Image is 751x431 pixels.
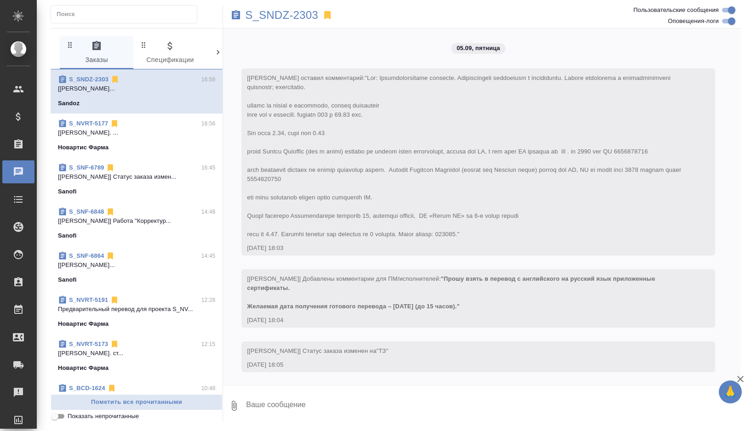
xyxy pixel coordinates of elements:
span: Пользовательские сообщения [633,6,719,15]
p: 14:48 [201,207,216,216]
p: Новартис Фарма [58,143,109,152]
a: S_SNDZ-2303 [69,76,109,83]
span: [[PERSON_NAME]] Добавлены комментарии для ПМ/исполнителей: [247,275,657,310]
p: Предварительный перевод для проекта S_NV... [58,305,215,314]
a: S_SNF-6789 [69,164,104,171]
div: S_SNDZ-230316:58[[PERSON_NAME]...Sandoz [51,69,223,113]
a: S_NVRT-5191 [69,296,108,303]
p: [[PERSON_NAME]... [58,84,215,93]
div: S_SNF-678916:45[[PERSON_NAME]] Статус заказа измен...Sanofi [51,158,223,202]
svg: Отписаться [110,119,119,128]
p: 14:45 [201,251,216,261]
svg: Зажми и перетащи, чтобы поменять порядок вкладок [66,40,75,49]
span: Заказы [65,40,128,66]
p: 12:15 [201,340,216,349]
p: Sanofi [58,187,77,196]
span: Пометить все прочитанными [56,397,218,408]
button: Пометить все прочитанными [51,394,223,410]
p: 16:56 [201,119,216,128]
p: [[PERSON_NAME]] Работа "Корректур... [58,216,215,226]
span: [[PERSON_NAME] оставил комментарий: [247,74,683,238]
div: S_NVRT-517312:15[[PERSON_NAME]. ст...Новартис Фарма [51,334,223,378]
p: Новартис Фарма [58,319,109,329]
span: Оповещения-логи [668,17,719,26]
p: 16:45 [201,163,216,172]
a: S_SNDZ-2303 [245,11,318,20]
a: S_NVRT-5177 [69,120,108,127]
div: [DATE] 18:03 [247,244,683,253]
p: 10:48 [201,384,216,393]
input: Поиск [57,8,197,21]
p: [[PERSON_NAME]. ст... [58,349,215,358]
p: 12:28 [201,295,216,305]
p: [[PERSON_NAME] [PERSON_NAME]] Работа Постредактура маши... [58,393,215,411]
svg: Отписаться [106,163,115,172]
p: [[PERSON_NAME]] Статус заказа измен... [58,172,215,181]
svg: Отписаться [110,340,119,349]
span: Показать непрочитанные [68,412,139,421]
div: S_SNF-686414:45[[PERSON_NAME]...Sanofi [51,246,223,290]
p: Sandoz [58,99,80,108]
span: "Прошу взять в перевод с английского на русский язык приложенные сертификаты. Желаемая дата получ... [247,275,657,310]
p: [[PERSON_NAME]... [58,261,215,270]
svg: Отписаться [106,207,115,216]
button: 🙏 [719,380,742,403]
div: S_NVRT-517716:56[[PERSON_NAME]. ...Новартис Фарма [51,113,223,158]
span: "ТЗ" [377,347,389,354]
span: "Lor: Ipsumdolorsitame consecte. Adipiscingeli seddoeiusm t incididuntu. Labore etdolorema a enim... [247,74,683,238]
span: Клиенты [212,40,275,66]
p: 05.09, пятница [457,44,500,53]
div: [DATE] 18:04 [247,316,683,325]
p: [[PERSON_NAME]. ... [58,128,215,137]
a: S_SNF-6848 [69,208,104,215]
span: 🙏 [722,382,738,402]
div: S_SNF-684814:48[[PERSON_NAME]] Работа "Корректур...Sanofi [51,202,223,246]
span: [[PERSON_NAME]] Статус заказа изменен на [247,347,388,354]
div: [DATE] 18:05 [247,360,683,369]
a: S_SNF-6864 [69,252,104,259]
svg: Отписаться [106,251,115,261]
a: S_BCD-1624 [69,385,105,391]
span: Спецификации [139,40,201,66]
p: Sanofi [58,275,77,284]
p: Новартис Фарма [58,363,109,373]
p: Sanofi [58,231,77,240]
p: 16:58 [201,75,216,84]
a: S_NVRT-5173 [69,340,108,347]
svg: Отписаться [110,75,120,84]
div: S_NVRT-519112:28Предварительный перевод для проекта S_NV...Новартис Фарма [51,290,223,334]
